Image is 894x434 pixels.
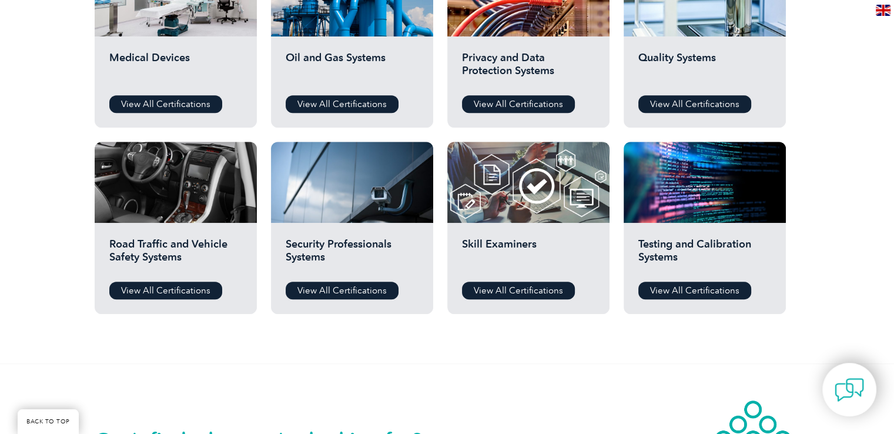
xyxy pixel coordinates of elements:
h2: Testing and Calibration Systems [638,238,771,273]
a: View All Certifications [286,282,399,299]
a: View All Certifications [638,282,751,299]
a: View All Certifications [462,95,575,113]
a: View All Certifications [109,95,222,113]
a: View All Certifications [109,282,222,299]
h2: Oil and Gas Systems [286,51,418,86]
a: BACK TO TOP [18,409,79,434]
h2: Road Traffic and Vehicle Safety Systems [109,238,242,273]
h2: Security Professionals Systems [286,238,418,273]
h2: Privacy and Data Protection Systems [462,51,595,86]
a: View All Certifications [462,282,575,299]
img: contact-chat.png [835,375,864,405]
h2: Quality Systems [638,51,771,86]
a: View All Certifications [286,95,399,113]
h2: Medical Devices [109,51,242,86]
img: en [876,5,890,16]
a: View All Certifications [638,95,751,113]
h2: Skill Examiners [462,238,595,273]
